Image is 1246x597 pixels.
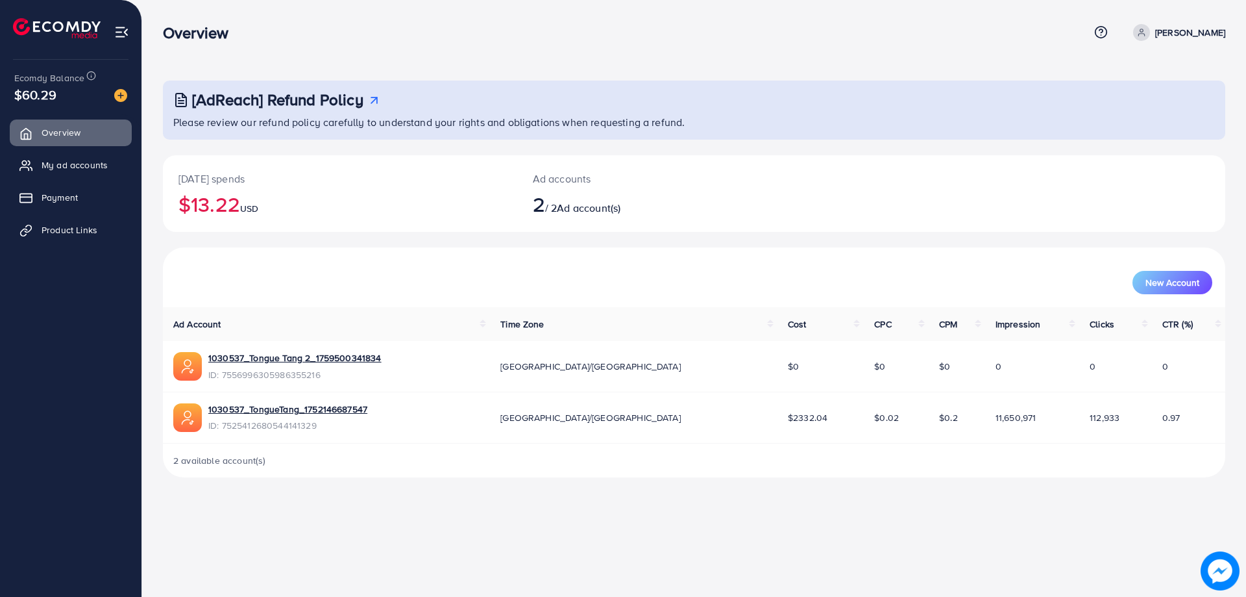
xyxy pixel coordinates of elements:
h3: [AdReach] Refund Policy [192,90,363,109]
span: $0.02 [874,411,899,424]
a: Payment [10,184,132,210]
button: New Account [1132,271,1212,294]
span: 2 available account(s) [173,454,266,467]
span: $60.29 [14,85,56,104]
span: Clicks [1090,318,1114,331]
img: ic-ads-acc.e4c84228.svg [173,352,202,381]
span: Ad account(s) [557,201,620,215]
span: 0 [996,360,1001,373]
span: [GEOGRAPHIC_DATA]/[GEOGRAPHIC_DATA] [500,360,681,373]
span: ID: 7556996305986355216 [208,368,382,381]
a: [PERSON_NAME] [1128,24,1225,41]
span: 2 [533,189,545,219]
span: $0 [939,360,950,373]
span: Cost [788,318,807,331]
span: $0.2 [939,411,958,424]
span: Payment [42,191,78,204]
p: [PERSON_NAME] [1155,25,1225,40]
a: 1030537_Tongue Tang 2_1759500341834 [208,351,382,364]
span: Time Zone [500,318,544,331]
span: $0 [874,360,885,373]
span: Product Links [42,223,97,236]
a: My ad accounts [10,152,132,178]
span: 0.97 [1162,411,1180,424]
p: [DATE] spends [178,171,502,186]
img: image [114,89,127,102]
a: Product Links [10,217,132,243]
span: ID: 7525412680544141329 [208,419,367,432]
img: image [1201,552,1240,591]
span: New Account [1145,278,1199,287]
span: My ad accounts [42,159,108,171]
h2: / 2 [533,192,767,216]
img: menu [114,25,129,40]
span: 0 [1090,360,1095,373]
span: 112,933 [1090,411,1119,424]
img: logo [13,18,101,38]
img: ic-ads-acc.e4c84228.svg [173,403,202,432]
p: Ad accounts [533,171,767,186]
span: CPM [939,318,957,331]
span: Impression [996,318,1041,331]
span: 11,650,971 [996,411,1036,424]
span: CTR (%) [1162,318,1193,331]
a: 1030537_TongueTang_1752146687547 [208,403,367,416]
h2: $13.22 [178,192,502,216]
a: Overview [10,120,132,146]
span: CPC [874,318,891,331]
span: $2332.04 [788,411,827,424]
p: Please review our refund policy carefully to understand your rights and obligations when requesti... [173,114,1217,130]
span: Ad Account [173,318,221,331]
span: Ecomdy Balance [14,71,84,84]
span: Overview [42,126,80,139]
h3: Overview [163,23,239,42]
span: 0 [1162,360,1168,373]
span: USD [240,202,258,215]
span: [GEOGRAPHIC_DATA]/[GEOGRAPHIC_DATA] [500,411,681,424]
span: $0 [788,360,799,373]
